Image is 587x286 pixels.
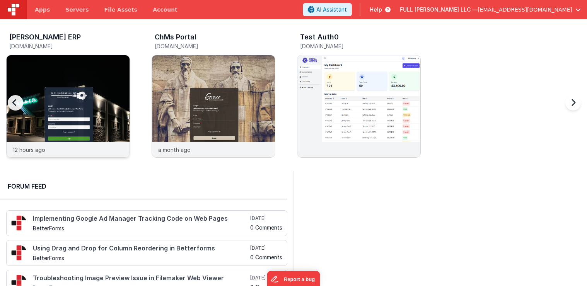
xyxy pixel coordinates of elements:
[11,215,27,231] img: 295_2.png
[250,225,282,230] h5: 0 Comments
[9,43,130,49] h5: [DOMAIN_NAME]
[6,240,287,266] a: Using Drag and Drop for Column Reordering in Betterforms BetterForms [DATE] 0 Comments
[250,275,282,281] h5: [DATE]
[104,6,138,14] span: File Assets
[65,6,89,14] span: Servers
[6,210,287,236] a: Implementing Google Ad Manager Tracking Code on Web Pages BetterForms [DATE] 0 Comments
[250,254,282,260] h5: 0 Comments
[478,6,572,14] span: [EMAIL_ADDRESS][DOMAIN_NAME]
[300,43,421,49] h5: [DOMAIN_NAME]
[303,3,352,16] button: AI Assistant
[158,146,191,154] p: a month ago
[316,6,347,14] span: AI Assistant
[155,43,275,49] h5: [DOMAIN_NAME]
[250,215,282,221] h5: [DATE]
[300,33,339,41] h3: Test Auth0
[33,215,249,222] h4: Implementing Google Ad Manager Tracking Code on Web Pages
[8,182,280,191] h2: Forum Feed
[33,245,249,252] h4: Using Drag and Drop for Column Reordering in Betterforms
[33,275,249,282] h4: Troubleshooting Image Preview Issue in Filemaker Web Viewer
[370,6,382,14] span: Help
[400,6,478,14] span: FULL [PERSON_NAME] LLC —
[250,245,282,251] h5: [DATE]
[9,33,81,41] h3: [PERSON_NAME] ERP
[11,245,27,260] img: 295_2.png
[400,6,581,14] button: FULL [PERSON_NAME] LLC — [EMAIL_ADDRESS][DOMAIN_NAME]
[33,225,249,231] h5: BetterForms
[33,255,249,261] h5: BetterForms
[35,6,50,14] span: Apps
[155,33,196,41] h3: ChMs Portal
